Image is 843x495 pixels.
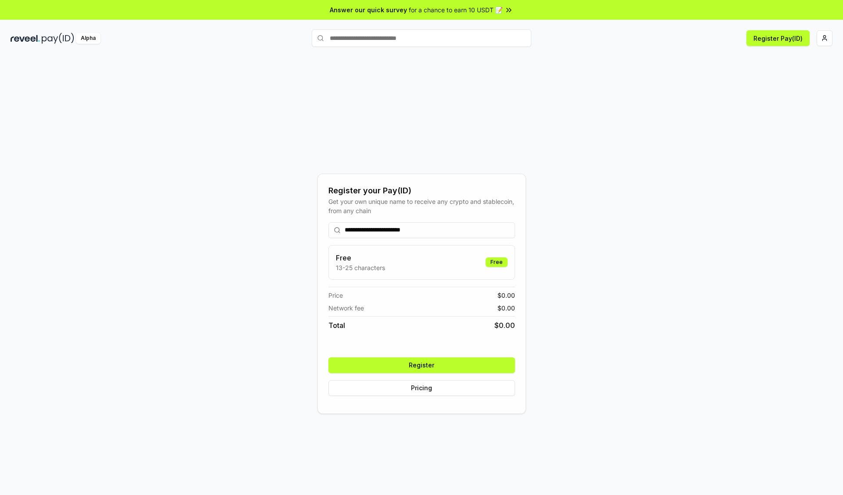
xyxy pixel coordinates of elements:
[328,357,515,373] button: Register
[76,33,101,44] div: Alpha
[497,303,515,313] span: $ 0.00
[328,303,364,313] span: Network fee
[494,320,515,331] span: $ 0.00
[328,320,345,331] span: Total
[336,263,385,272] p: 13-25 characters
[497,291,515,300] span: $ 0.00
[42,33,74,44] img: pay_id
[328,197,515,215] div: Get your own unique name to receive any crypto and stablecoin, from any chain
[328,380,515,396] button: Pricing
[409,5,503,14] span: for a chance to earn 10 USDT 📝
[336,253,385,263] h3: Free
[328,185,515,197] div: Register your Pay(ID)
[328,291,343,300] span: Price
[746,30,810,46] button: Register Pay(ID)
[330,5,407,14] span: Answer our quick survey
[11,33,40,44] img: reveel_dark
[486,257,508,267] div: Free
